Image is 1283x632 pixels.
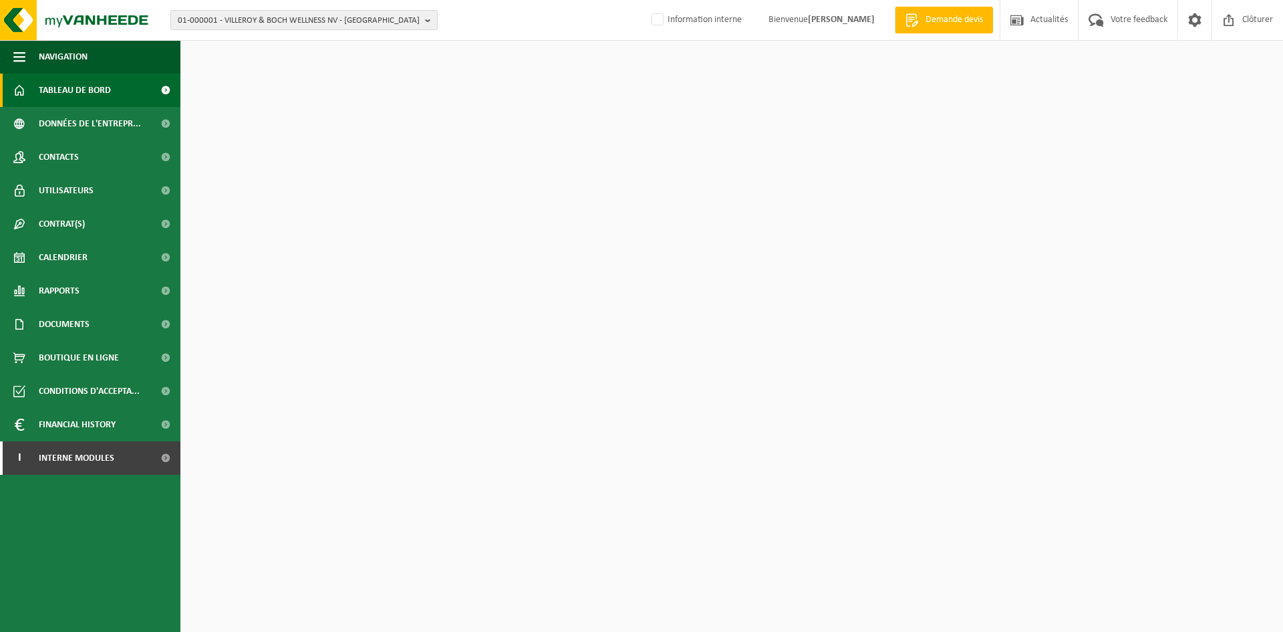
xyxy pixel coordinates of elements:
[39,74,111,107] span: Tableau de bord
[895,7,993,33] a: Demande devis
[922,13,986,27] span: Demande devis
[13,441,25,475] span: I
[39,140,79,174] span: Contacts
[39,207,85,241] span: Contrat(s)
[39,40,88,74] span: Navigation
[808,15,875,25] strong: [PERSON_NAME]
[39,308,90,341] span: Documents
[39,107,141,140] span: Données de l'entrepr...
[39,341,119,375] span: Boutique en ligne
[39,408,116,441] span: Financial History
[170,10,438,30] button: 01-000001 - VILLEROY & BOCH WELLNESS NV - [GEOGRAPHIC_DATA]
[39,441,114,475] span: Interne modules
[39,174,94,207] span: Utilisateurs
[39,241,88,274] span: Calendrier
[39,274,80,308] span: Rapports
[178,11,420,31] span: 01-000001 - VILLEROY & BOCH WELLNESS NV - [GEOGRAPHIC_DATA]
[39,375,140,408] span: Conditions d'accepta...
[649,10,742,30] label: Information interne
